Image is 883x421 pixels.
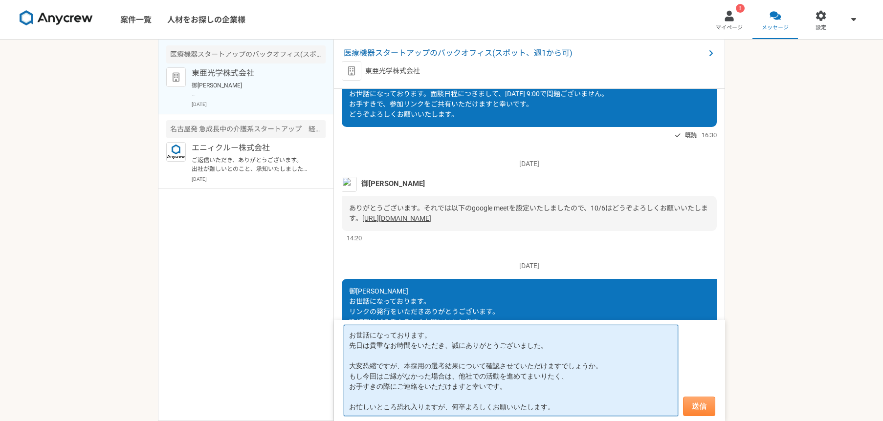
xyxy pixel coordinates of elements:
div: 医療機器スタートアップのバックオフィス(スポット、週1から可) [166,45,326,63]
span: メッセージ [762,24,789,32]
p: [DATE] [342,159,717,169]
span: 御[PERSON_NAME] お世話になっております。面談日程につきまして、[DATE] 9:00で問題ございません。 お手すきで、参加リンクをご共有いただけますと幸いです。 どうぞよろしくお願... [349,80,608,118]
span: マイページ [716,24,743,32]
span: 御[PERSON_NAME] [361,178,425,189]
p: 東亜光学株式会社 [365,66,420,76]
a: [URL][DOMAIN_NAME] [362,214,431,222]
img: logo_text_blue_01.png [166,142,186,162]
div: ! [736,4,745,13]
span: 既読 [685,129,697,141]
span: 14:20 [347,233,362,243]
p: 東亜光学株式会社 [192,67,312,79]
p: ご返信いただき、ありがとうございます。 出社が難しいとのこと、承知いたしました。 もし、フルリモートであればご検討いただけそうでしたら、先方へリモートのみで稼働可能か打診させていただきますが、い... [192,156,312,173]
img: logo2.png [342,177,356,191]
span: 医療機器スタートアップのバックオフィス(スポット、週1から可) [344,47,705,59]
div: 名古屋発 急成長中の介護系スタートアップ 経理業務のサポート（出社あり） [166,120,326,138]
p: [DATE] [342,261,717,271]
button: 送信 [683,397,715,416]
span: ありがとうございます。それでは以下のgoogle meetを設定いたしましたので、10/6はどうぞよろしくお願いいたします。 [349,204,708,222]
span: 設定 [816,24,826,32]
p: 御[PERSON_NAME] 本日はお時間をいただき、ありがとうございました。 お話を伺い、ぜひお手伝いさせていただければと存じます。 引き続き、どうぞよろしくお願いいたします。 [192,81,312,99]
p: [DATE] [192,175,326,183]
p: [DATE] [192,101,326,108]
span: 御[PERSON_NAME] お世話になっております。 リンクの発行をいただきありがとうございます。 [DATE]はどうぞよろしくお願いいたします。 [349,287,499,326]
img: default_org_logo-42cde973f59100197ec2c8e796e4974ac8490bb5b08a0eb061ff975e4574aa76.png [166,67,186,87]
img: 8DqYSo04kwAAAAASUVORK5CYII= [20,10,93,26]
img: default_org_logo-42cde973f59100197ec2c8e796e4974ac8490bb5b08a0eb061ff975e4574aa76.png [342,61,361,81]
span: 16:30 [702,130,717,140]
p: エニィクルー株式会社 [192,142,312,154]
textarea: お世話になっております。 先日は貴重なお時間をいただき、誠にありがとうございました。 大変恐縮ですが、本採用の選考結果について確認させていただけますでしょうか。 もし今回はご縁がなかった場合は、... [344,325,678,416]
